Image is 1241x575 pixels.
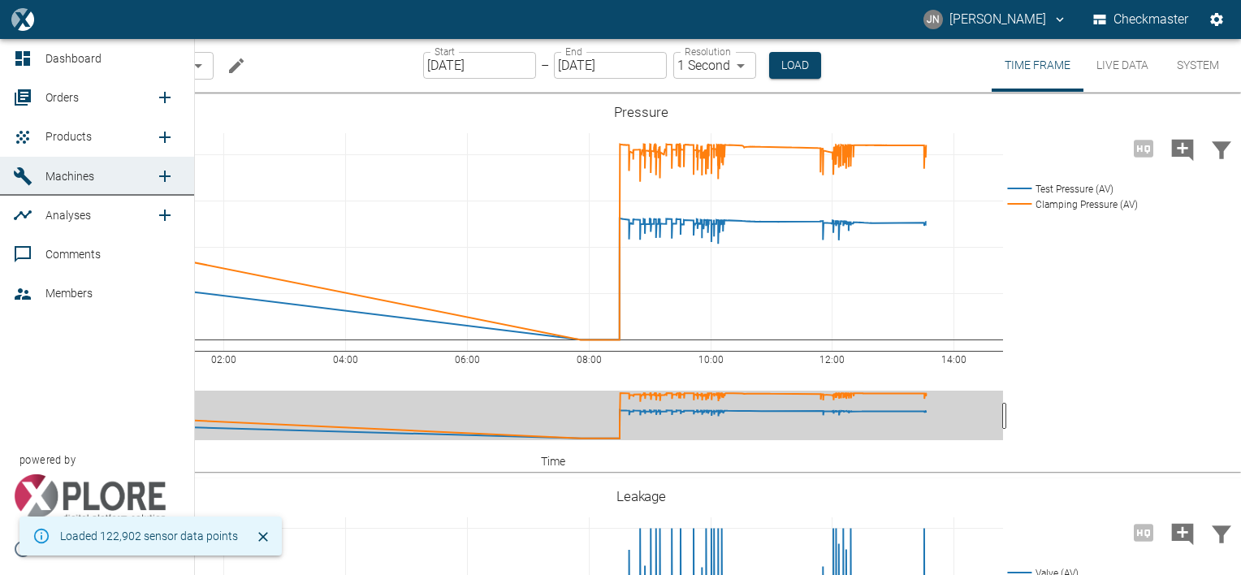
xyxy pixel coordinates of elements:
button: Close [251,525,275,549]
span: Dashboard [45,52,102,65]
button: Edit machine [220,50,253,82]
div: 1 Second [673,52,756,79]
button: System [1161,39,1235,92]
button: jayan.nair@neuman-esser.ae [921,5,1070,34]
button: Settings [1202,5,1231,34]
span: High Resolution only available for periods of <3 days [1124,524,1163,539]
label: Start [435,45,455,58]
button: Add comment [1163,128,1202,170]
a: new /machines [149,160,181,192]
input: MM/DD/YYYY [554,52,667,79]
button: Time Frame [992,39,1083,92]
label: Resolution [685,45,730,58]
button: Add comment [1163,512,1202,554]
a: new /analyses/list/0 [149,199,181,231]
button: Live Data [1083,39,1161,92]
span: Products [45,130,92,143]
input: MM/DD/YYYY [423,52,536,79]
button: Load [769,52,821,79]
span: Members [45,287,93,300]
a: new /order/list/0 [149,81,181,114]
img: logo [11,8,33,30]
span: powered by [19,452,76,468]
p: – [541,56,549,75]
span: High Resolution only available for periods of <3 days [1124,140,1163,155]
img: Xplore Logo [13,474,166,523]
span: Analyses [45,209,91,222]
span: Orders [45,91,79,104]
div: Loaded 122,902 sensor data points [60,521,238,551]
button: Filter Chart Data [1202,512,1241,554]
a: new /product/list/0 [149,121,181,153]
span: Machines [45,170,94,183]
label: End [565,45,582,58]
div: JN [923,10,943,29]
button: Filter Chart Data [1202,128,1241,170]
button: Checkmaster [1090,5,1192,34]
span: Comments [45,248,101,261]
